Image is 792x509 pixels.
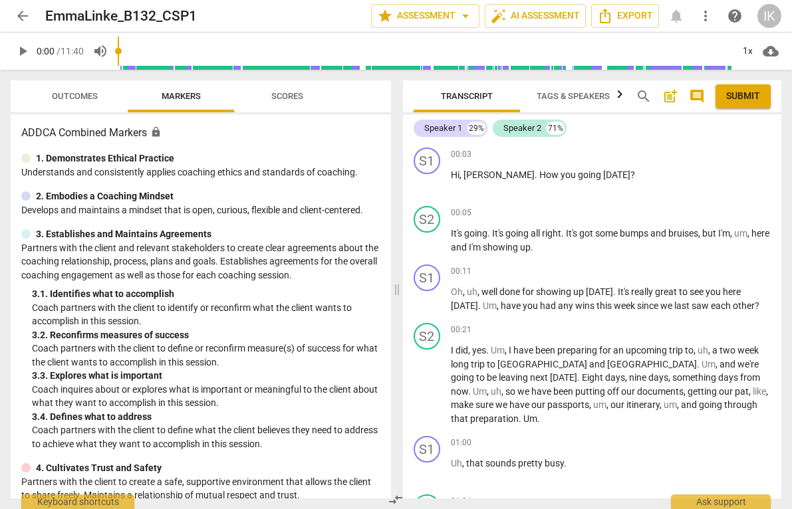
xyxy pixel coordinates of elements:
[575,386,607,397] span: putting
[451,207,471,219] span: 00:05
[32,328,380,342] div: 3. 2. Reconfirms measures of success
[633,86,654,107] button: Search
[637,300,660,311] span: since
[582,372,605,383] span: Eight
[32,342,380,369] p: Coach partners with the client to define or reconfirm measure(s) of success for what the client w...
[162,91,201,101] span: Markers
[377,8,473,24] span: Assessment
[757,4,781,28] button: IK
[501,300,523,311] span: have
[702,359,716,369] span: Filler word
[689,88,705,104] span: comment
[753,386,766,397] span: Filler word
[497,359,589,369] span: [GEOGRAPHIC_DATA]
[467,122,485,135] div: 29%
[519,413,523,424] span: .
[414,436,440,462] div: Change speaker
[629,372,648,383] span: nine
[589,399,593,410] span: ,
[735,386,749,397] span: pat
[21,203,380,217] p: Develops and maintains a mindset that is open, curious, flexible and client-centered.
[677,399,681,410] span: ,
[766,386,768,397] span: ,
[751,228,769,239] span: here
[531,242,533,253] span: .
[561,228,566,239] span: .
[88,39,112,63] button: Volume
[531,386,553,397] span: have
[451,149,471,160] span: 00:03
[32,369,380,383] div: 3. 3. Explores what is important
[487,359,497,369] span: to
[523,413,537,424] span: Um
[32,301,380,328] p: Coach partners with the client to identify or reconfirm what the client wants to accomplish in th...
[481,286,499,297] span: well
[477,286,481,297] span: ,
[579,228,595,239] span: got
[674,300,692,311] span: last
[631,286,655,297] span: really
[499,372,530,383] span: leaving
[660,300,674,311] span: we
[464,228,487,239] span: going
[32,383,380,410] p: Coach inquires about or explores what is important or meaningful to the client about what they wa...
[664,399,677,410] span: Filler word
[451,399,475,410] span: make
[599,345,613,356] span: for
[719,386,735,397] span: our
[662,88,678,104] span: post_add
[486,345,491,356] span: .
[487,228,492,239] span: .
[648,372,668,383] span: days
[414,264,440,291] div: Change speaker
[468,345,472,356] span: ,
[679,286,690,297] span: to
[491,345,505,356] span: Filler word
[451,242,469,253] span: and
[685,345,694,356] span: to
[414,323,440,350] div: Change speaker
[271,91,303,101] span: Scores
[566,228,579,239] span: It's
[15,8,31,24] span: arrow_back
[669,345,685,356] span: trip
[712,345,720,356] span: a
[686,86,708,107] button: Show/Hide comments
[150,126,162,138] span: Assessment is enabled for this document. The competency model is locked and follows the assessmen...
[531,399,547,410] span: our
[698,345,708,356] span: Filler word
[37,46,55,56] span: 0:00
[531,228,542,239] span: all
[535,345,557,356] span: been
[610,399,626,410] span: our
[505,345,509,356] span: ,
[530,372,550,383] span: next
[476,372,487,383] span: to
[483,300,497,311] span: Filler word
[692,300,711,311] span: saw
[32,287,380,301] div: 3. 1. Identifies what to accomplish
[36,227,211,241] p: 3. Establishes and Maintains Agreements
[716,359,720,369] span: ,
[650,228,668,239] span: and
[545,458,564,468] span: busy
[723,4,747,28] a: Help
[483,242,520,253] span: showing
[371,4,479,28] button: Assessment
[720,345,737,356] span: two
[468,386,473,397] span: .
[621,386,637,397] span: our
[558,300,575,311] span: any
[456,345,468,356] span: did
[15,43,31,59] span: play_arrow
[716,84,771,108] button: Please Do Not Submit until your Assessment is Complete
[603,169,630,180] span: [DATE]
[607,386,621,397] span: off
[747,228,751,239] span: ,
[497,300,501,311] span: ,
[668,228,698,239] span: bruises
[501,386,505,397] span: ,
[441,91,493,101] span: Transcript
[720,359,737,369] span: and
[597,8,653,24] span: Export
